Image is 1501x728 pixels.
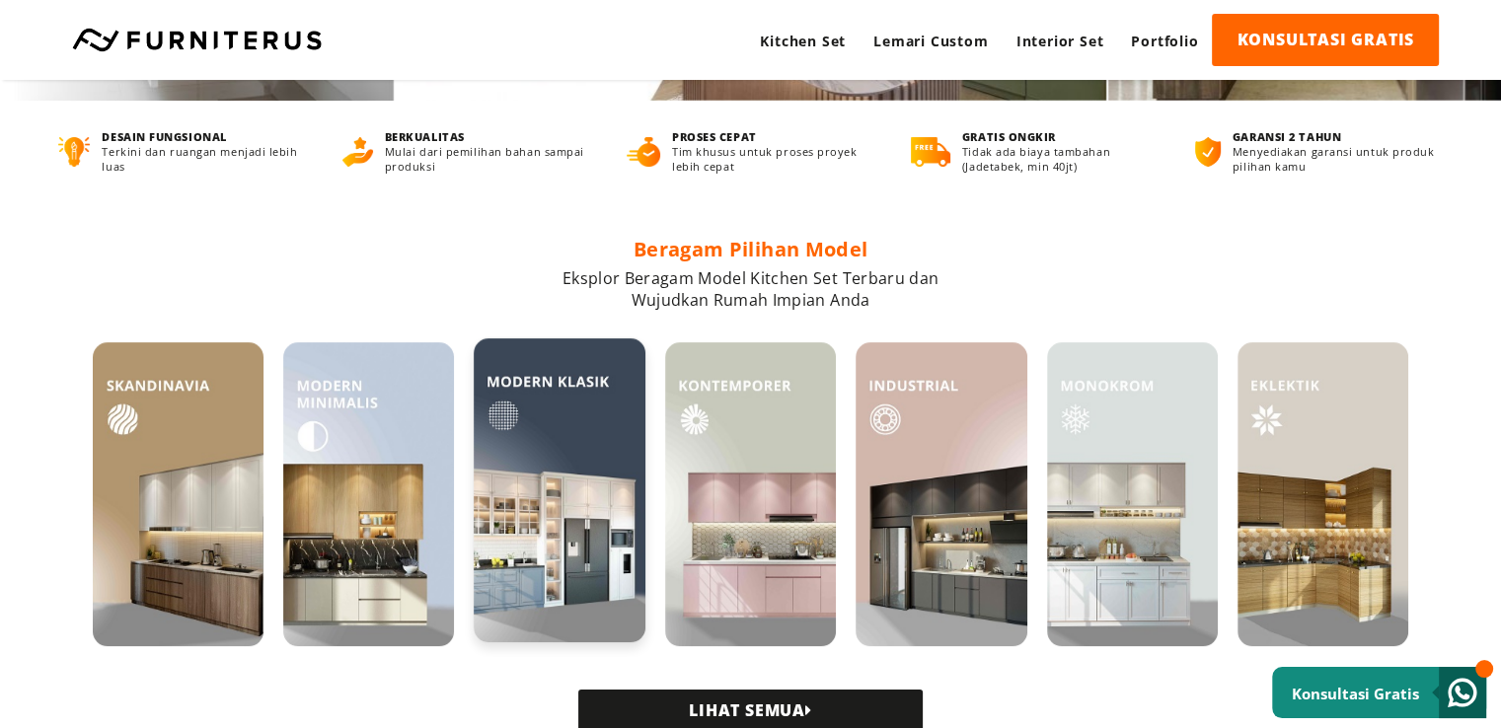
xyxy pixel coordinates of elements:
h4: GRATIS ONGKIR [962,129,1159,144]
p: Eksplor Beragam Model Kitchen Set Terbaru dan Wujudkan Rumah Impian Anda [93,267,1409,311]
a: Konsultasi Gratis [1272,667,1486,718]
p: Menyediakan garansi untuk produk pilihan kamu [1233,144,1443,174]
p: Tidak ada biaya tambahan (Jadetabek, min 40jt) [962,144,1159,174]
h4: DESAIN FUNGSIONAL [102,129,305,144]
img: 1.Skandinavia-1.jpg [93,342,263,646]
img: gratis-ongkir.png [911,137,950,167]
img: 3.Klasik-1.jpg [474,338,644,642]
h4: PROSES CEPAT [672,129,874,144]
a: Interior Set [1003,14,1118,68]
h4: GARANSI 2 TAHUN [1233,129,1443,144]
a: Lemari Custom [860,14,1002,68]
img: berkualitas.png [342,137,373,167]
img: bergaransi.png [1195,137,1221,167]
h2: Beragam Pilihan Model [93,236,1409,262]
p: Tim khusus untuk proses proyek lebih cepat [672,144,874,174]
img: 5.Industrial-1.jpg [856,342,1026,646]
h4: BERKUALITAS [385,129,590,144]
small: Konsultasi Gratis [1292,684,1419,703]
p: Mulai dari pemilihan bahan sampai produksi [385,144,590,174]
img: 6.Monokrom-1.jpg [1047,342,1218,646]
a: Portfolio [1117,14,1212,68]
img: 4.Kontemporer-1.jpg [665,342,836,646]
img: desain-fungsional.png [58,137,91,167]
p: Terkini dan ruangan menjadi lebih luas [102,144,305,174]
img: EKLEKTIK.jpg [1238,342,1408,646]
a: KONSULTASI GRATIS [1212,14,1439,66]
a: Kitchen Set [746,14,860,68]
img: 2.Modern-Minimalis-1.jpg [283,342,454,646]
